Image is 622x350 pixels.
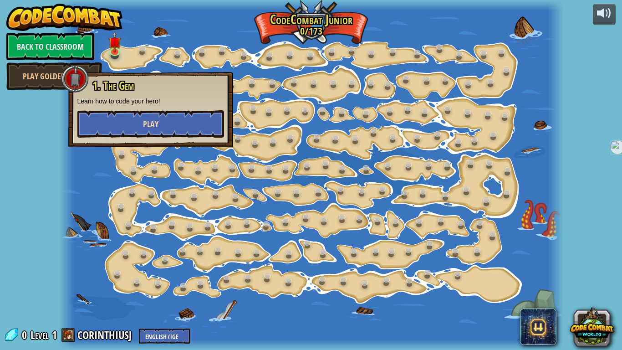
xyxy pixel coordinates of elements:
[6,4,123,31] img: CodeCombat
[22,328,30,342] span: 0
[31,328,49,343] span: Level
[6,33,94,60] a: Back to Classroom
[143,118,158,130] span: Play
[6,62,102,90] a: Play Golden Goal
[92,78,134,93] span: 1. The Gem
[52,328,57,342] span: 1
[77,328,134,342] a: CORINTHIUSJ
[77,110,224,138] button: Play
[108,31,121,52] img: level-banner-unstarted.png
[77,97,224,106] p: Learn how to code your hero!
